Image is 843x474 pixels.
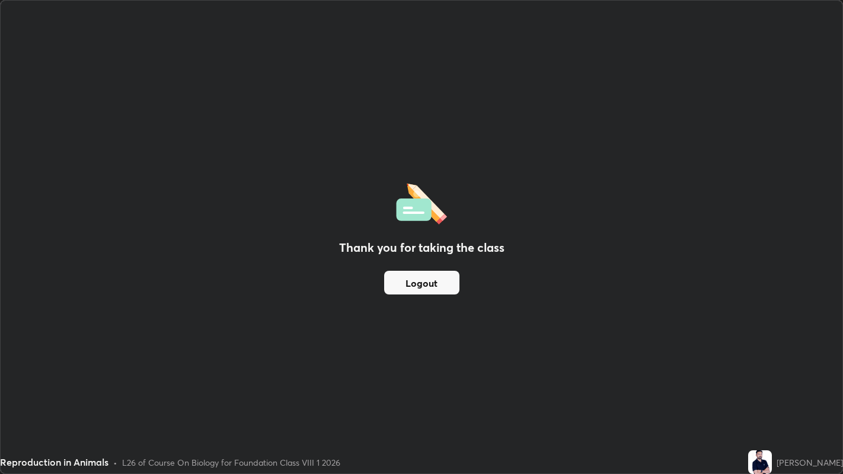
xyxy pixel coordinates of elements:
[113,456,117,469] div: •
[384,271,459,294] button: Logout
[748,450,772,474] img: 7e9519aaa40c478c8e433eec809aff1a.jpg
[396,180,447,225] img: offlineFeedback.1438e8b3.svg
[122,456,340,469] div: L26 of Course On Biology for Foundation Class VIII 1 2026
[339,239,504,257] h2: Thank you for taking the class
[777,456,843,469] div: [PERSON_NAME]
